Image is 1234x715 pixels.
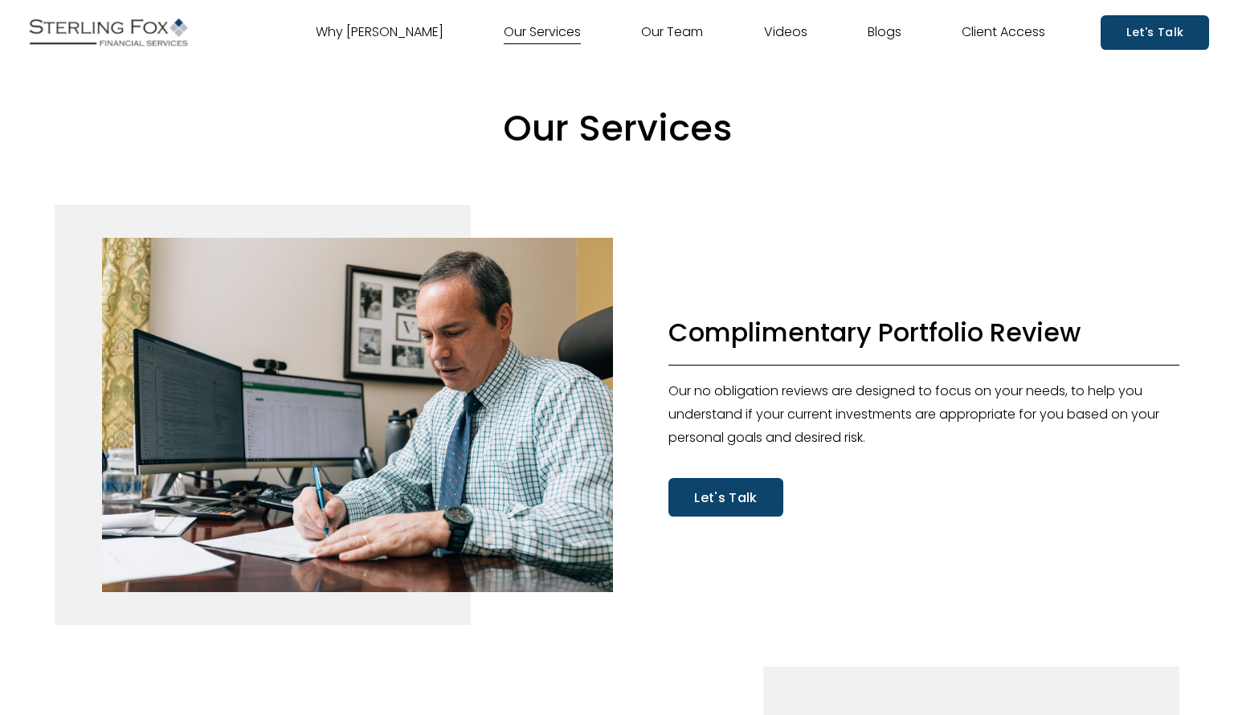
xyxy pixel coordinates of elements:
h2: Our Services [55,105,1179,152]
a: Our Services [504,19,581,45]
p: Our no obligation reviews are designed to focus on your needs, to help you understand if your cur... [668,380,1179,449]
img: Sterling Fox Financial Services [25,12,192,52]
a: Why [PERSON_NAME] [316,19,443,45]
a: Let's Talk [1101,15,1209,50]
a: Our Team [641,19,703,45]
a: Blogs [868,19,901,45]
a: Client Access [962,19,1045,45]
a: Let's Talk [668,478,782,516]
h3: Complimentary Portfolio Review [668,315,1179,349]
a: Videos [764,19,807,45]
